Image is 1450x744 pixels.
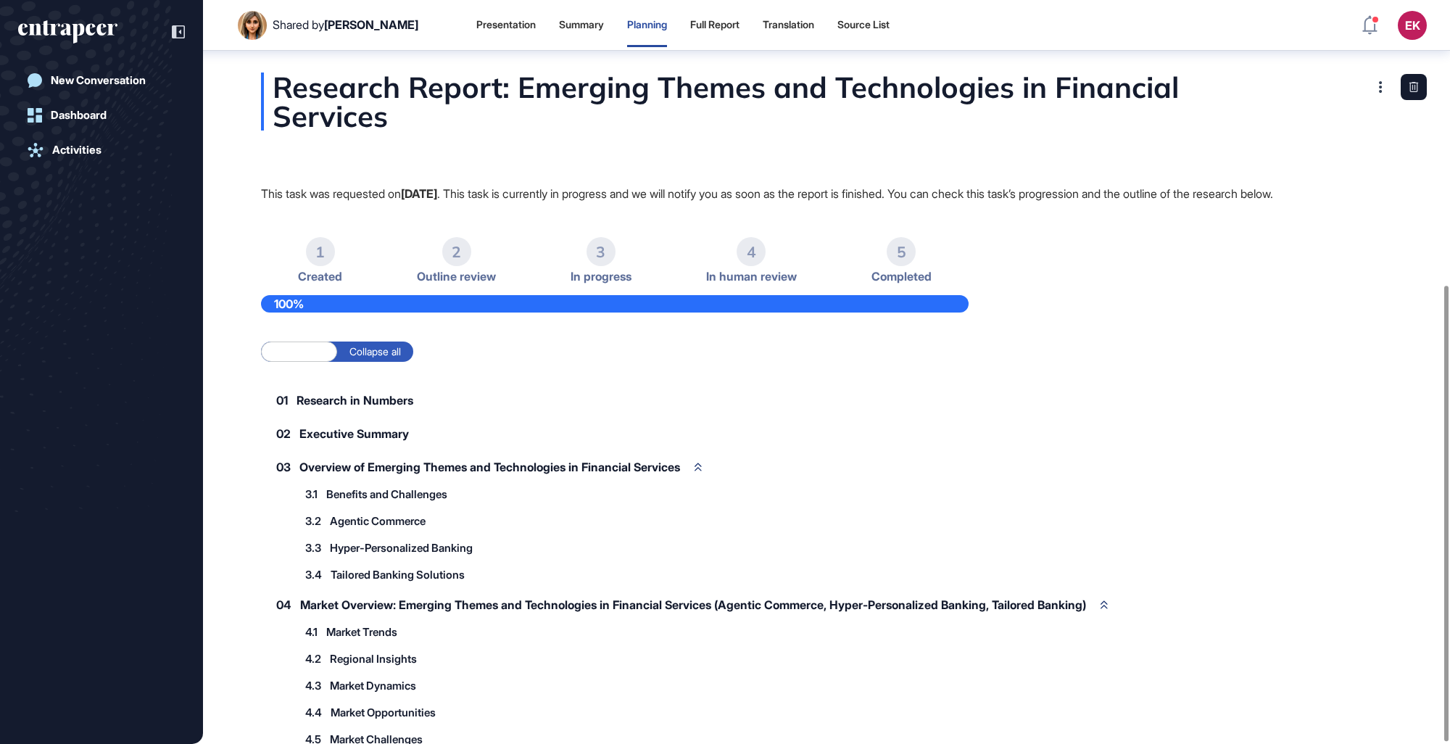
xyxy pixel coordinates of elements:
div: 2 [442,237,471,266]
span: Regional Insights [330,653,417,664]
div: 5 [887,237,916,266]
label: Expand all [261,342,337,362]
span: Created [298,270,342,284]
a: Activities [18,136,185,165]
span: Completed [871,270,932,284]
div: Research Report: Emerging Themes and Technologies in Financial Services [261,73,1392,131]
span: 4.2 [305,653,321,664]
div: New Conversation [51,74,146,87]
a: New Conversation [18,66,185,95]
div: Source List [837,19,890,31]
span: 3.2 [305,516,321,526]
span: 03 [276,461,291,473]
div: Summary [559,19,604,31]
span: Hyper-Personalized Banking [330,542,473,553]
label: Collapse all [337,342,413,362]
span: In progress [571,270,631,284]
span: Overview of Emerging Themes and Technologies in Financial Services [299,461,680,473]
span: Agentic Commerce [330,516,426,526]
div: Full Report [690,19,739,31]
div: Shared by [273,18,418,32]
span: 3.3 [305,542,321,553]
div: 4 [737,237,766,266]
a: Dashboard [18,101,185,130]
div: entrapeer-logo [18,20,117,44]
div: Activities [52,144,101,157]
span: Benefits and Challenges [326,489,447,500]
span: [PERSON_NAME] [324,17,418,32]
div: 1 [306,237,335,266]
span: Market Trends [326,627,397,637]
span: 4.4 [305,707,322,718]
span: 01 [276,394,288,406]
span: 4.3 [305,680,321,691]
span: In human review [706,270,797,284]
span: Executive Summary [299,428,409,439]
p: This task was requested on . This task is currently in progress and we will notify you as soon as... [261,184,1392,203]
span: 04 [276,599,291,611]
span: 02 [276,428,291,439]
span: 4.1 [305,627,318,637]
span: Market Overview: Emerging Themes and Technologies in Financial Services (Agentic Commerce, Hyper-... [300,599,1086,611]
button: EK [1398,11,1427,40]
strong: [DATE] [401,186,437,201]
div: 3 [587,237,616,266]
span: 3.1 [305,489,318,500]
div: 100% [261,295,969,313]
span: Market Opportunities [331,707,436,718]
div: Planning [627,19,667,31]
span: Research in Numbers [297,394,413,406]
span: Tailored Banking Solutions [331,569,465,580]
div: Translation [763,19,814,31]
span: 3.4 [305,569,322,580]
span: Market Dynamics [330,680,416,691]
span: Outline review [417,270,496,284]
img: User Image [238,11,267,40]
div: Dashboard [51,109,107,122]
div: Presentation [476,19,536,31]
